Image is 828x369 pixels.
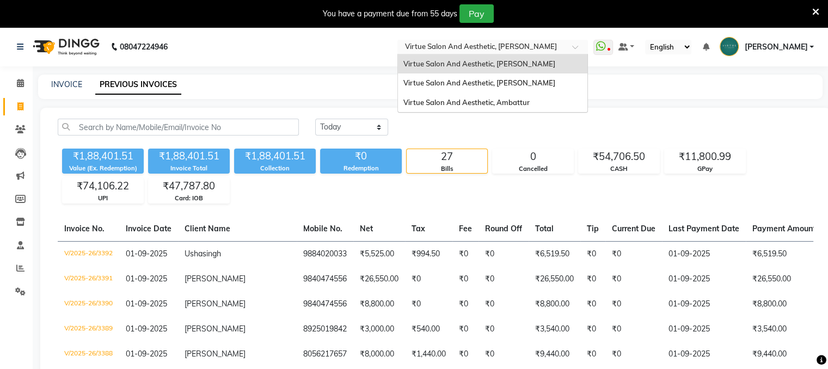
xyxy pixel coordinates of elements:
[412,224,425,233] span: Tax
[407,164,487,174] div: Bills
[58,317,119,342] td: V/2025-26/3389
[529,317,580,342] td: ₹3,540.00
[752,224,823,233] span: Payment Amount
[360,224,373,233] span: Net
[579,164,659,174] div: CASH
[62,164,144,173] div: Value (Ex. Redemption)
[126,249,167,259] span: 01-09-2025
[665,149,745,164] div: ₹11,800.99
[720,37,739,56] img: Suresh Babu
[405,241,452,267] td: ₹994.50
[405,317,452,342] td: ₹540.00
[51,79,82,89] a: INVOICE
[579,149,659,164] div: ₹54,706.50
[485,224,522,233] span: Round Off
[297,241,353,267] td: 9884020033
[323,8,457,20] div: You have a payment due from 55 days
[612,224,655,233] span: Current Due
[353,267,405,292] td: ₹26,550.00
[479,241,529,267] td: ₹0
[452,292,479,317] td: ₹0
[63,179,143,194] div: ₹74,106.22
[452,342,479,367] td: ₹0
[744,41,807,53] span: [PERSON_NAME]
[662,342,746,367] td: 01-09-2025
[203,249,221,259] span: singh
[662,317,746,342] td: 01-09-2025
[580,267,605,292] td: ₹0
[580,241,605,267] td: ₹0
[535,224,554,233] span: Total
[303,224,342,233] span: Mobile No.
[185,274,246,284] span: [PERSON_NAME]
[403,59,555,68] span: Virtue Salon And Aesthetic, [PERSON_NAME]
[493,164,573,174] div: Cancelled
[297,342,353,367] td: 8056217657
[126,349,167,359] span: 01-09-2025
[320,164,402,173] div: Redemption
[587,224,599,233] span: Tip
[452,241,479,267] td: ₹0
[529,241,580,267] td: ₹6,519.50
[185,349,246,359] span: [PERSON_NAME]
[58,119,299,136] input: Search by Name/Mobile/Email/Invoice No
[28,32,102,62] img: logo
[662,292,746,317] td: 01-09-2025
[479,317,529,342] td: ₹0
[126,324,167,334] span: 01-09-2025
[148,149,230,164] div: ₹1,88,401.51
[297,317,353,342] td: 8925019842
[479,292,529,317] td: ₹0
[58,292,119,317] td: V/2025-26/3390
[605,267,662,292] td: ₹0
[529,342,580,367] td: ₹9,440.00
[185,249,203,259] span: Usha
[405,342,452,367] td: ₹1,440.00
[297,267,353,292] td: 9840474556
[185,299,246,309] span: [PERSON_NAME]
[58,342,119,367] td: V/2025-26/3388
[234,164,316,173] div: Collection
[668,224,739,233] span: Last Payment Date
[185,324,246,334] span: [PERSON_NAME]
[580,317,605,342] td: ₹0
[580,342,605,367] td: ₹0
[58,267,119,292] td: V/2025-26/3391
[397,54,588,113] ng-dropdown-panel: Options list
[452,317,479,342] td: ₹0
[64,224,105,233] span: Invoice No.
[58,241,119,267] td: V/2025-26/3392
[529,267,580,292] td: ₹26,550.00
[63,194,143,203] div: UPI
[459,224,472,233] span: Fee
[452,267,479,292] td: ₹0
[407,149,487,164] div: 27
[297,292,353,317] td: 9840474556
[353,292,405,317] td: ₹8,800.00
[353,241,405,267] td: ₹5,525.00
[665,164,745,174] div: GPay
[405,292,452,317] td: ₹0
[459,4,494,23] button: Pay
[405,267,452,292] td: ₹0
[149,179,229,194] div: ₹47,787.80
[62,149,144,164] div: ₹1,88,401.51
[126,224,171,233] span: Invoice Date
[580,292,605,317] td: ₹0
[126,299,167,309] span: 01-09-2025
[403,78,555,87] span: Virtue Salon And Aesthetic, [PERSON_NAME]
[148,164,230,173] div: Invoice Total
[353,342,405,367] td: ₹8,000.00
[126,274,167,284] span: 01-09-2025
[479,267,529,292] td: ₹0
[95,75,181,95] a: PREVIOUS INVOICES
[120,32,168,62] b: 08047224946
[529,292,580,317] td: ₹8,800.00
[662,241,746,267] td: 01-09-2025
[403,98,530,107] span: Virtue Salon And Aesthetic, Ambattur
[605,342,662,367] td: ₹0
[185,224,230,233] span: Client Name
[662,267,746,292] td: 01-09-2025
[605,317,662,342] td: ₹0
[234,149,316,164] div: ₹1,88,401.51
